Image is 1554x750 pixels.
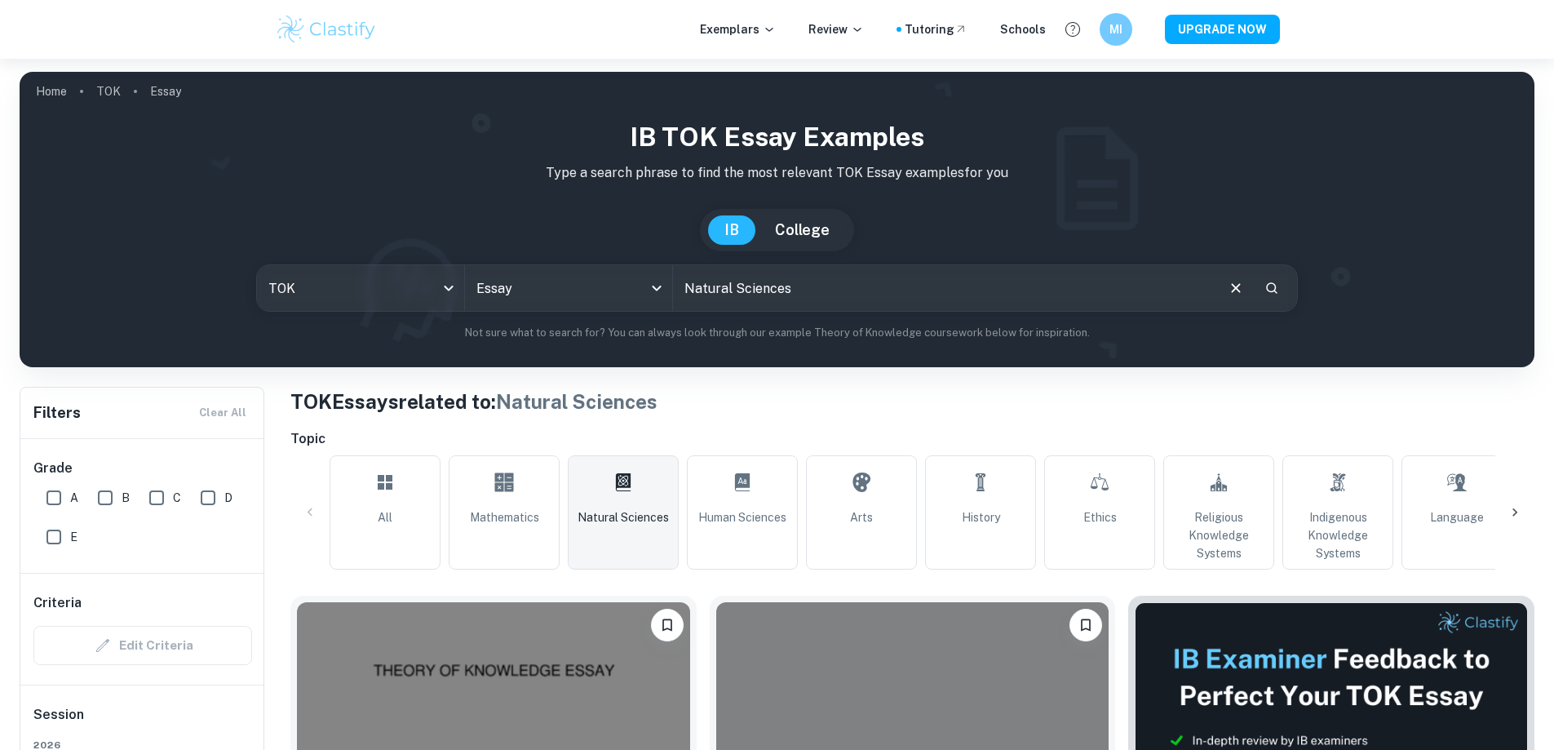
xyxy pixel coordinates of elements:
[290,387,1534,416] h1: TOK Essays related to:
[1069,609,1102,641] button: Bookmark
[70,528,77,546] span: E
[905,20,967,38] a: Tutoring
[33,118,1521,157] h1: IB TOK Essay examples
[33,593,82,613] h6: Criteria
[808,20,864,38] p: Review
[700,20,776,38] p: Exemplars
[290,429,1534,449] h6: Topic
[33,705,252,738] h6: Session
[257,265,464,311] div: TOK
[224,489,232,507] span: D
[33,459,252,478] h6: Grade
[578,508,669,526] span: Natural Sciences
[36,80,67,103] a: Home
[850,508,873,526] span: Arts
[1165,15,1280,44] button: UPGRADE NOW
[173,489,181,507] span: C
[1171,508,1267,562] span: Religious Knowledge Systems
[378,508,392,526] span: All
[1430,508,1484,526] span: Language
[470,508,539,526] span: Mathematics
[96,80,121,103] a: TOK
[962,508,1000,526] span: History
[465,265,672,311] div: Essay
[708,215,755,245] button: IB
[496,390,657,413] span: Natural Sciences
[150,82,181,100] p: Essay
[1100,13,1132,46] button: MI
[70,489,78,507] span: A
[1220,273,1251,304] button: Clear
[33,163,1521,183] p: Type a search phrase to find the most relevant TOK Essay examples for you
[651,609,684,641] button: Bookmark
[759,215,846,245] button: College
[275,13,379,46] img: Clastify logo
[1258,274,1286,302] button: Search
[673,265,1214,311] input: E.g. communication of knowledge, human science, eradication of smallpox...
[1083,508,1117,526] span: Ethics
[122,489,130,507] span: B
[20,72,1534,367] img: profile cover
[33,402,81,424] h6: Filters
[33,325,1521,341] p: Not sure what to search for? You can always look through our example Theory of Knowledge coursewo...
[1290,508,1386,562] span: Indigenous Knowledge Systems
[1059,16,1087,43] button: Help and Feedback
[698,508,786,526] span: Human Sciences
[1106,20,1125,38] h6: MI
[1000,20,1046,38] a: Schools
[33,626,252,665] div: Criteria filters are unavailable when searching by topic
